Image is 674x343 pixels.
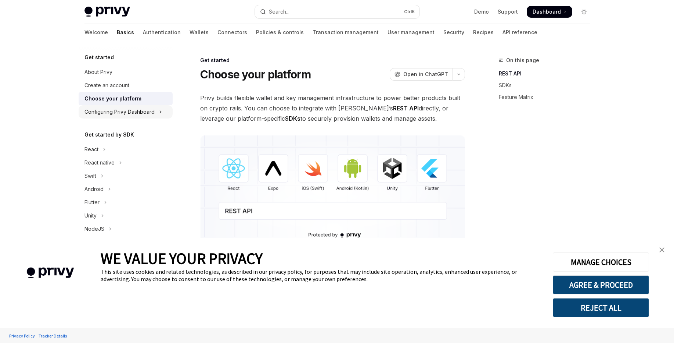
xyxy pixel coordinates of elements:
span: Ctrl K [404,9,415,15]
div: Android [84,185,104,194]
div: Unity [84,211,97,220]
button: Toggle Swift section [79,169,173,183]
a: Dashboard [527,6,572,18]
span: Open in ChatGPT [403,71,448,78]
img: light logo [84,7,130,17]
span: WE VALUE YOUR PRIVACY [101,249,263,268]
span: On this page [506,56,539,65]
a: Choose your platform [79,92,173,105]
h5: Get started [84,53,114,62]
span: Dashboard [533,8,561,15]
button: Toggle dark mode [578,6,590,18]
a: Support [498,8,518,15]
div: React native [84,158,115,167]
a: Connectors [217,24,247,41]
img: company logo [11,257,90,289]
a: Recipes [473,24,494,41]
button: Open search [255,5,419,18]
img: images/Platform2.png [200,135,465,244]
div: This site uses cookies and related technologies, as described in our privacy policy, for purposes... [101,268,542,283]
div: Configuring Privy Dashboard [84,107,155,116]
a: Tracker Details [37,329,69,342]
div: React [84,145,98,154]
div: Create an account [84,81,129,90]
button: REJECT ALL [553,298,649,317]
a: Feature Matrix [499,91,596,103]
button: Toggle Flutter section [79,196,173,209]
h5: Get started by SDK [84,130,134,139]
a: Welcome [84,24,108,41]
a: Policies & controls [256,24,304,41]
div: Flutter [84,198,100,207]
a: About Privy [79,66,173,79]
img: close banner [659,247,664,252]
button: AGREE & PROCEED [553,275,649,294]
button: Toggle Configuring Privy Dashboard section [79,105,173,119]
button: Toggle NodeJS section [79,222,173,236]
strong: REST API [393,105,419,112]
button: Toggle React section [79,143,173,156]
a: User management [388,24,435,41]
a: SDKs [499,79,596,91]
button: MANAGE CHOICES [553,252,649,272]
strong: SDKs [285,115,300,122]
div: Get started [200,57,465,64]
h1: Choose your platform [200,68,311,81]
a: close banner [655,243,669,257]
a: Demo [474,8,489,15]
div: Choose your platform [84,94,141,103]
div: About Privy [84,68,112,77]
div: Swift [84,171,96,180]
button: Open in ChatGPT [390,68,453,81]
a: REST API [499,68,596,79]
button: Toggle NodeJS (server-auth) section [79,236,173,249]
span: Privy builds flexible wallet and key management infrastructure to power better products built on ... [200,93,465,124]
a: Security [443,24,464,41]
a: API reference [502,24,537,41]
a: Transaction management [313,24,379,41]
a: Wallets [190,24,209,41]
a: Basics [117,24,134,41]
a: Create an account [79,79,173,92]
div: NodeJS [84,224,104,233]
button: Toggle Android section [79,183,173,196]
button: Toggle React native section [79,156,173,169]
button: Toggle Unity section [79,209,173,222]
a: Privacy Policy [7,329,37,342]
a: Authentication [143,24,181,41]
div: Search... [269,7,289,16]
